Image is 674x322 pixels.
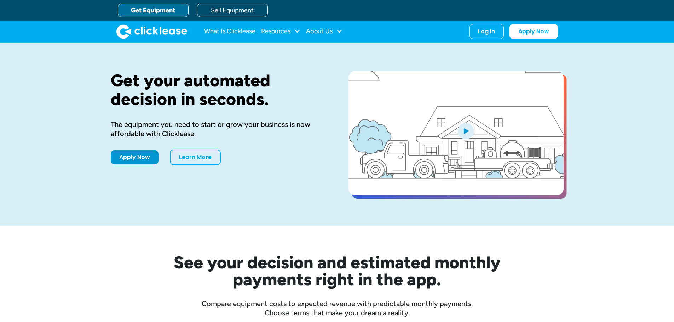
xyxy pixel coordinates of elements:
a: open lightbox [348,71,564,195]
div: Log In [478,28,495,35]
div: About Us [306,24,342,39]
img: Clicklease logo [116,24,187,39]
a: Learn More [170,150,221,165]
img: Blue play button logo on a light blue circular background [456,121,475,141]
a: Apply Now [111,150,159,164]
h1: Get your automated decision in seconds. [111,71,326,109]
a: Apply Now [509,24,558,39]
a: Get Equipment [118,4,189,17]
h2: See your decision and estimated monthly payments right in the app. [139,254,535,288]
div: Resources [261,24,300,39]
div: Compare equipment costs to expected revenue with predictable monthly payments. Choose terms that ... [111,299,564,317]
a: What Is Clicklease [204,24,255,39]
div: The equipment you need to start or grow your business is now affordable with Clicklease. [111,120,326,138]
a: home [116,24,187,39]
a: Sell Equipment [197,4,268,17]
